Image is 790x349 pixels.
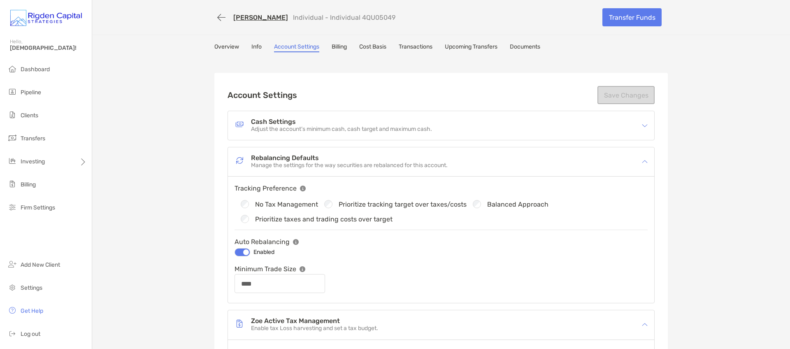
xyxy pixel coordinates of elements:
[255,216,393,223] label: Prioritize taxes and trading costs over target
[21,135,45,142] span: Transfers
[255,201,318,208] label: No Tax Management
[7,156,17,166] img: investing icon
[7,64,17,74] img: dashboard icon
[214,43,239,52] a: Overview
[235,264,296,274] p: Minimum Trade Size
[228,90,297,100] h2: Account Settings
[399,43,432,52] a: Transactions
[21,204,55,211] span: Firm Settings
[7,305,17,315] img: get-help icon
[293,14,395,21] p: Individual - Individual 4QU05049
[235,319,244,328] img: Zoe Active Tax Management
[300,186,306,191] img: info tooltip
[251,126,432,133] p: Adjust the account’s minimum cash, cash target and maximum cash.
[7,110,17,120] img: clients icon
[21,307,43,314] span: Get Help
[21,330,40,337] span: Log out
[228,310,654,339] div: icon arrowZoe Active Tax ManagementZoe Active Tax ManagementEnable tax Loss harvesting and set a ...
[233,14,288,21] a: [PERSON_NAME]
[487,201,548,208] label: Balanced Approach
[10,44,87,51] span: [DEMOGRAPHIC_DATA]!
[21,284,42,291] span: Settings
[642,322,648,328] img: icon arrow
[445,43,497,52] a: Upcoming Transfers
[510,43,540,52] a: Documents
[339,201,467,208] label: Prioritize tracking target over taxes/costs
[21,181,36,188] span: Billing
[228,147,654,176] div: icon arrowRebalancing DefaultsRebalancing DefaultsManage the settings for the way securities are ...
[7,282,17,292] img: settings icon
[274,43,319,52] a: Account Settings
[251,155,448,162] h4: Rebalancing Defaults
[251,162,448,169] p: Manage the settings for the way securities are rebalanced for this account.
[251,119,432,126] h4: Cash Settings
[7,202,17,212] img: firm-settings icon
[7,133,17,143] img: transfers icon
[251,325,378,332] p: Enable tax Loss harvesting and set a tax budget.
[251,43,262,52] a: Info
[228,111,654,140] div: icon arrowCash SettingsCash SettingsAdjust the account’s minimum cash, cash target and maximum cash.
[21,66,50,73] span: Dashboard
[251,318,378,325] h4: Zoe Active Tax Management
[359,43,386,52] a: Cost Basis
[21,158,45,165] span: Investing
[332,43,347,52] a: Billing
[642,123,648,128] img: icon arrow
[21,261,60,268] span: Add New Client
[235,237,290,247] p: Auto Rebalancing
[642,159,648,165] img: icon arrow
[602,8,662,26] a: Transfer Funds
[7,259,17,269] img: add_new_client icon
[293,239,299,245] img: info tooltip
[21,112,38,119] span: Clients
[7,87,17,97] img: pipeline icon
[7,328,17,338] img: logout icon
[235,156,244,165] img: Rebalancing Defaults
[235,183,297,193] p: Tracking Preference
[300,266,305,272] img: info tooltip
[253,247,274,257] p: Enabled
[10,3,82,33] img: Zoe Logo
[21,89,41,96] span: Pipeline
[235,119,244,129] img: Cash Settings
[7,179,17,189] img: billing icon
